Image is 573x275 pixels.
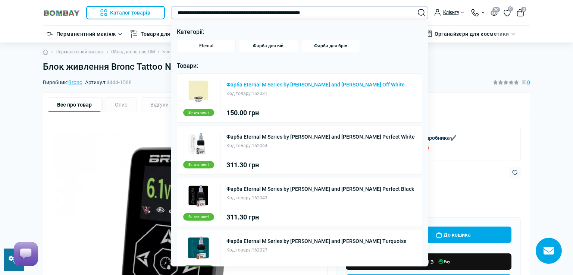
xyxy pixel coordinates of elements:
div: 162027 [226,247,407,254]
div: 162044 [226,142,415,149]
span: 0 [521,7,526,12]
button: 20 [491,9,498,16]
div: 150.00 грн [226,110,405,116]
button: 0 [517,9,524,16]
a: Органайзери для косметики [435,30,509,38]
button: Search [418,9,425,16]
span: Код товару: [226,143,252,148]
img: Перманентний макіяж [46,30,53,38]
a: 0 [504,9,511,17]
a: Фарба Eternal M Series by [PERSON_NAME] and [PERSON_NAME] Turquoise [226,238,407,244]
div: В наявності [183,265,214,273]
div: В наявності [183,109,214,116]
img: Фарба Eternal M Series by Mike Devries and Mario Rosenau Perfect Black [187,184,210,207]
span: Eternal [199,43,213,49]
span: 20 [492,7,500,12]
p: Категорії: [177,27,423,37]
a: Перманентний макіяж [56,30,116,38]
a: Фарба Eternal M Series by [PERSON_NAME] and [PERSON_NAME] Perfect White [226,134,415,139]
a: Eternal [177,40,236,52]
div: 311.30 грн [226,266,407,273]
div: 162043 [226,195,414,202]
button: Каталог товарів [86,6,165,19]
span: Код товару: [226,91,252,96]
img: Фарба Eternal M Series by Mike Devries and Mario Rosenau Off White [187,80,210,103]
img: BOMBAY [43,9,80,16]
a: Товари для тату [141,30,183,38]
span: Фарба для вій [253,43,284,49]
p: Товари: [177,61,423,71]
div: 162031 [226,90,405,97]
div: В наявності [183,161,214,168]
span: 0 [508,6,513,12]
span: Фарба для брів [314,43,347,49]
span: Код товару: [226,247,252,253]
img: Фарба Eternal M Series by Mike Devries and Mario Rosenau Perfect White [187,132,210,155]
a: Фарба для брів [301,40,360,52]
a: Фарба Eternal M Series by [PERSON_NAME] and [PERSON_NAME] Off White [226,82,405,87]
div: 311.30 грн [226,162,415,168]
span: Код товару: [226,195,252,200]
img: Товари для тату [130,30,138,38]
a: Фарба для вій [239,40,298,52]
div: 311.30 грн [226,214,414,221]
img: Фарба Eternal M Series by Mike Devries and Mario Rosenau - Rich Turquoise [187,236,210,259]
a: Фарба Eternal M Series by [PERSON_NAME] and [PERSON_NAME] Perfect Black [226,186,414,192]
div: В наявності [183,213,214,221]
